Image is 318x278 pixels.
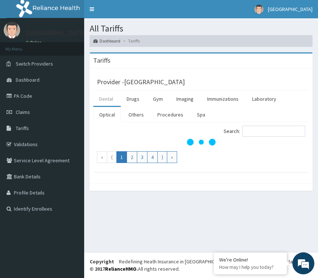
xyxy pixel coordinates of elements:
[219,256,281,263] div: We're Online!
[97,151,107,163] a: Go to first page
[151,107,189,122] a: Procedures
[127,151,137,163] a: Go to page number 2
[84,252,318,278] footer: All rights reserved.
[246,91,282,107] a: Laboratory
[119,258,313,265] div: Redefining Heath Insurance in [GEOGRAPHIC_DATA] using Telemedicine and Data Science!
[268,6,313,12] span: [GEOGRAPHIC_DATA]
[187,127,216,157] svg: audio-loading
[116,151,127,163] a: Go to page number 1
[121,91,145,107] a: Drugs
[191,107,211,122] a: Spa
[26,30,86,36] p: [GEOGRAPHIC_DATA]
[93,38,120,44] a: Dashboard
[120,4,138,21] div: Minimize live chat window
[171,91,199,107] a: Imaging
[4,200,139,226] textarea: Type your message and hit 'Enter'
[14,37,30,55] img: d_794563401_company_1708531726252_794563401
[121,38,140,44] li: Tariffs
[107,151,117,163] a: Go to previous page
[242,126,305,137] input: Search:
[157,151,167,163] a: Go to next page
[224,126,305,137] label: Search:
[219,264,281,270] p: How may I help you today?
[16,77,40,83] span: Dashboard
[16,60,53,67] span: Switch Providers
[147,91,169,107] a: Gym
[26,40,43,45] a: Online
[97,79,185,85] h3: Provider - [GEOGRAPHIC_DATA]
[147,151,158,163] a: Go to page number 4
[93,91,119,107] a: Dental
[167,151,177,163] a: Go to last page
[201,91,244,107] a: Immunizations
[254,5,263,14] img: User Image
[90,258,138,272] strong: Copyright © 2017 .
[42,92,101,166] span: We're online!
[93,107,121,122] a: Optical
[123,107,150,122] a: Others
[93,57,111,64] h3: Tariffs
[16,109,30,115] span: Claims
[90,24,313,33] h1: All Tariffs
[38,41,123,51] div: Chat with us now
[16,125,29,131] span: Tariffs
[4,22,20,38] img: User Image
[105,266,136,272] a: RelianceHMO
[137,151,147,163] a: Go to page number 3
